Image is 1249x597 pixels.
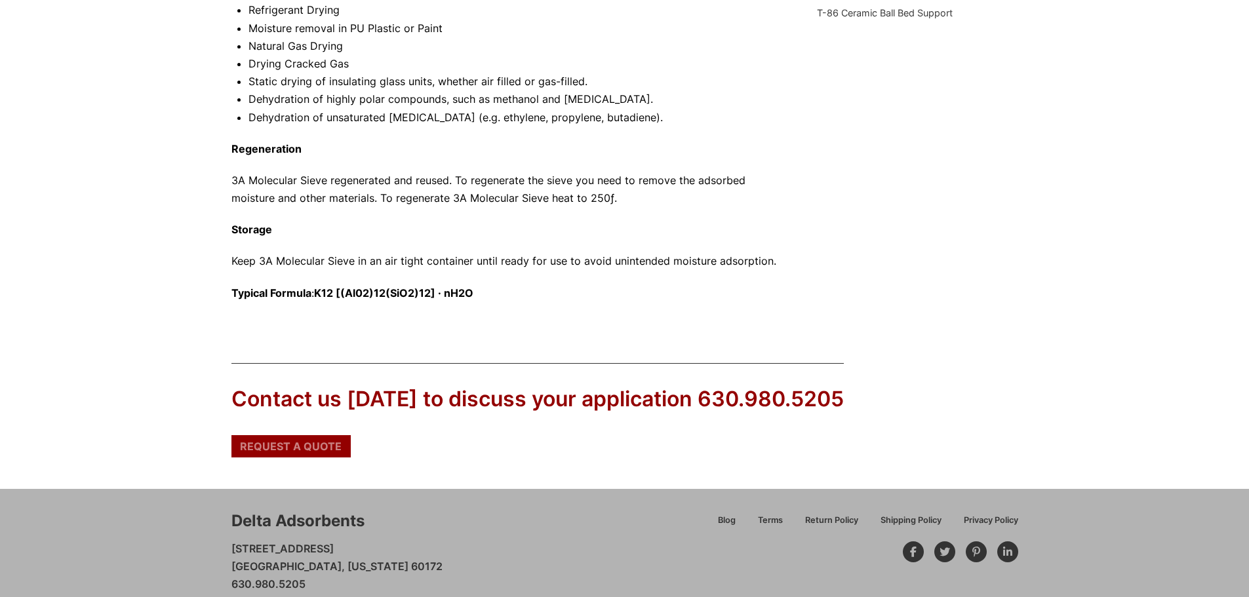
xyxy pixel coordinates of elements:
span: Privacy Policy [964,516,1018,525]
span: Request a Quote [240,441,342,452]
a: Blog [707,513,747,536]
p: : [231,284,778,302]
strong: K12 [(Al02)12(SiO2)12] · nH2O [314,286,473,299]
a: Shipping Policy [869,513,953,536]
li: Drying Cracked Gas [248,55,778,73]
strong: Storage [231,223,272,236]
p: Keep 3A Molecular Sieve in an air tight container until ready for use to avoid unintended moistur... [231,252,778,270]
li: Static drying of insulating glass units, whether air filled or gas-filled. [248,73,778,90]
li: Refrigerant Drying [248,1,778,19]
span: Return Policy [805,516,858,525]
a: Request a Quote [231,435,351,457]
a: Terms [747,513,794,536]
li: Dehydration of unsaturated [MEDICAL_DATA] (e.g. ethylene, propylene, butadiene). [248,109,778,126]
p: 3A Molecular Sieve regenerated and reused. To regenerate the sieve you need to remove the adsorbe... [231,172,778,207]
li: Dehydration of highly polar compounds, such as methanol and [MEDICAL_DATA]. [248,90,778,108]
a: Return Policy [794,513,869,536]
li: Moisture removal in PU Plastic or Paint [248,20,778,37]
span: Blog [718,516,736,525]
strong: Typical Formula [231,286,311,299]
div: Delta Adsorbents [231,510,365,532]
li: Natural Gas Drying [248,37,778,55]
span: Terms [758,516,783,525]
div: Contact us [DATE] to discuss your application 630.980.5205 [231,385,844,414]
span: Shipping Policy [881,516,942,525]
a: Privacy Policy [953,513,1018,536]
strong: Regeneration [231,142,302,155]
a: T-86 Ceramic Ball Bed Support [817,7,953,18]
